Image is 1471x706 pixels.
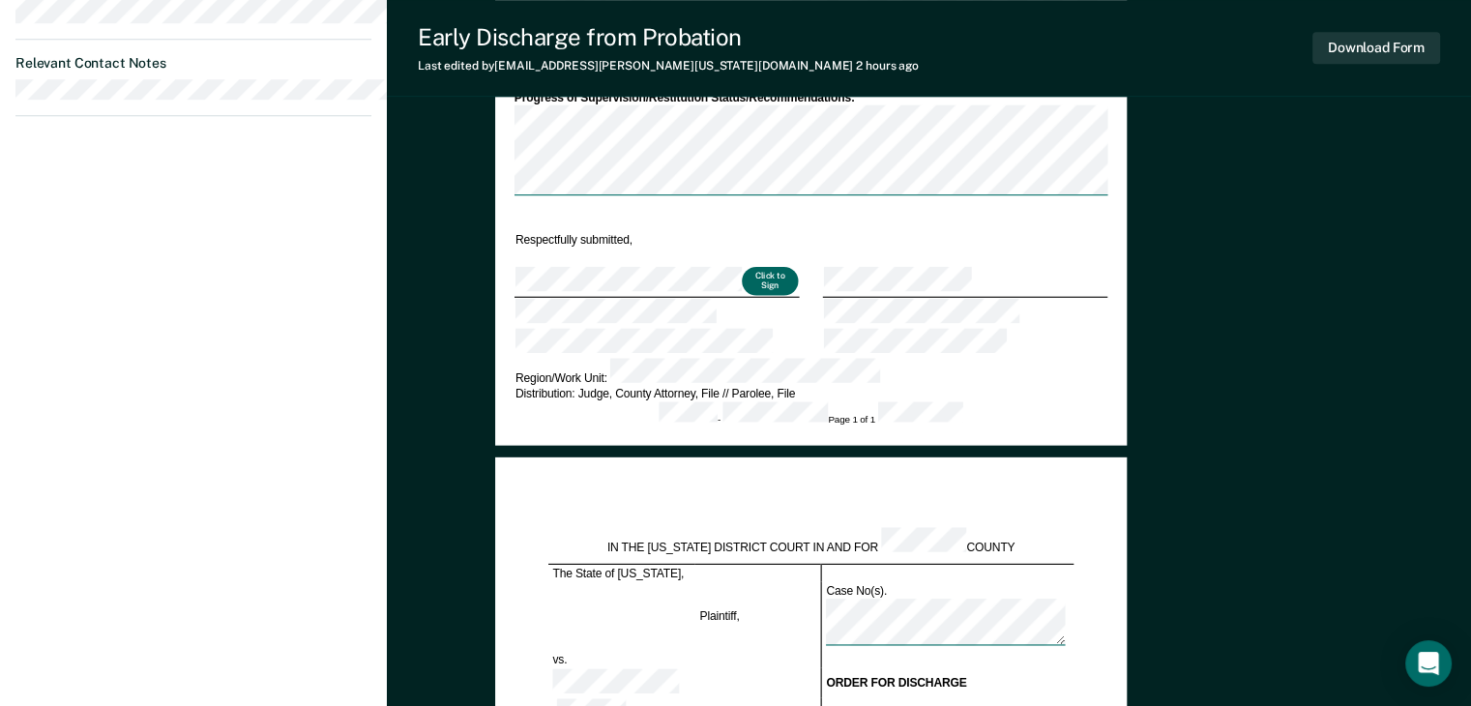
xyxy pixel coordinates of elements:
td: Case No(s). [822,582,1074,651]
div: Last edited by [EMAIL_ADDRESS][PERSON_NAME][US_STATE][DOMAIN_NAME] [418,59,919,73]
td: Region/Work Unit: Distribution: Judge, County Attorney, File // Parolee, File [515,357,1108,402]
button: Click to Sign [743,267,799,296]
td: vs. [548,651,695,668]
td: Respectfully submitted, [515,231,800,249]
td: Plaintiff, [695,582,821,651]
td: The State of [US_STATE], [548,564,695,581]
div: Open Intercom Messenger [1405,640,1452,687]
div: Progress of Supervision/Restitution Status/Recommendations: [515,91,1108,106]
dt: Relevant Contact Notes [15,55,371,72]
td: ORDER FOR DISCHARGE [822,668,1074,698]
span: 2 hours ago [856,59,919,73]
button: Download Form [1312,32,1440,64]
div: Early Discharge from Probation [418,23,919,51]
div: IN THE [US_STATE] DISTRICT COURT IN AND FOR COUNTY [548,528,1074,556]
div: - Page 1 of 1 [659,402,962,427]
